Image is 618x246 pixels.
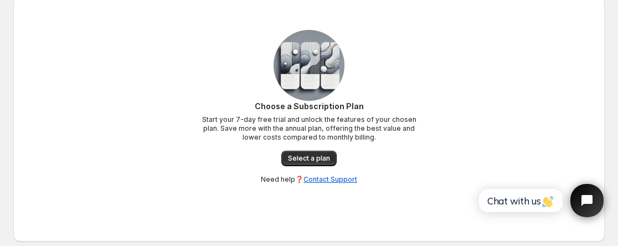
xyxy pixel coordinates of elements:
p: Need help❓ [261,175,357,184]
p: Choose a Subscription Plan [198,101,420,112]
iframe: Tidio Chat [467,175,613,227]
p: Start your 7-day free trial and unlock the features of your chosen plan. Save more with the annua... [198,115,420,142]
a: Contact Support [303,175,357,183]
a: Select a plan [281,151,337,166]
span: Select a plan [288,154,330,163]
